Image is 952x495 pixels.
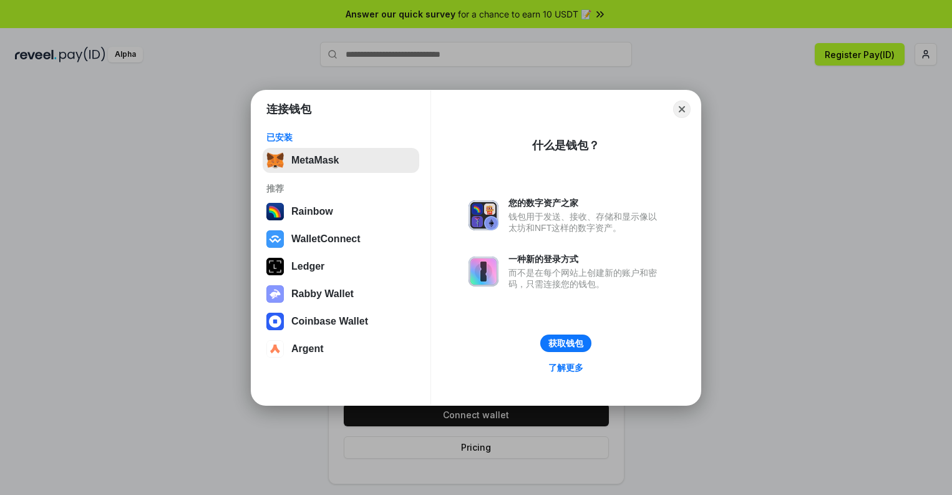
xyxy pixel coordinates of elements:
div: 钱包用于发送、接收、存储和显示像以太坊和NFT这样的数字资产。 [508,211,663,233]
div: Coinbase Wallet [291,316,368,327]
div: 而不是在每个网站上创建新的账户和密码，只需连接您的钱包。 [508,267,663,290]
div: 获取钱包 [548,338,583,349]
a: 了解更多 [541,360,591,376]
button: Ledger [263,254,419,279]
div: 一种新的登录方式 [508,253,663,265]
div: Argent [291,343,324,355]
img: svg+xml,%3Csvg%20xmlns%3D%22http%3A%2F%2Fwww.w3.org%2F2000%2Fsvg%22%20fill%3D%22none%22%20viewBox... [469,200,498,230]
button: Rainbow [263,199,419,224]
button: MetaMask [263,148,419,173]
button: Close [673,100,691,118]
div: 已安装 [266,132,415,143]
button: WalletConnect [263,227,419,252]
img: svg+xml,%3Csvg%20xmlns%3D%22http%3A%2F%2Fwww.w3.org%2F2000%2Fsvg%22%20width%3D%2228%22%20height%3... [266,258,284,275]
img: svg+xml,%3Csvg%20width%3D%2228%22%20height%3D%2228%22%20viewBox%3D%220%200%2028%2028%22%20fill%3D... [266,230,284,248]
div: WalletConnect [291,233,361,245]
img: svg+xml,%3Csvg%20width%3D%2228%22%20height%3D%2228%22%20viewBox%3D%220%200%2028%2028%22%20fill%3D... [266,340,284,358]
div: Rainbow [291,206,333,217]
img: svg+xml,%3Csvg%20xmlns%3D%22http%3A%2F%2Fwww.w3.org%2F2000%2Fsvg%22%20fill%3D%22none%22%20viewBox... [469,257,498,287]
div: 了解更多 [548,362,583,373]
h1: 连接钱包 [266,102,311,117]
div: 推荐 [266,183,415,194]
button: Coinbase Wallet [263,309,419,334]
button: 获取钱包 [540,335,591,352]
div: MetaMask [291,155,339,166]
img: svg+xml,%3Csvg%20width%3D%2228%22%20height%3D%2228%22%20viewBox%3D%220%200%2028%2028%22%20fill%3D... [266,313,284,330]
div: 您的数字资产之家 [508,197,663,208]
button: Argent [263,336,419,361]
button: Rabby Wallet [263,282,419,306]
div: Rabby Wallet [291,288,354,300]
div: 什么是钱包？ [532,138,600,153]
img: svg+xml,%3Csvg%20width%3D%22120%22%20height%3D%22120%22%20viewBox%3D%220%200%20120%20120%22%20fil... [266,203,284,220]
img: svg+xml,%3Csvg%20xmlns%3D%22http%3A%2F%2Fwww.w3.org%2F2000%2Fsvg%22%20fill%3D%22none%22%20viewBox... [266,285,284,303]
div: Ledger [291,261,324,272]
img: svg+xml,%3Csvg%20fill%3D%22none%22%20height%3D%2233%22%20viewBox%3D%220%200%2035%2033%22%20width%... [266,152,284,169]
